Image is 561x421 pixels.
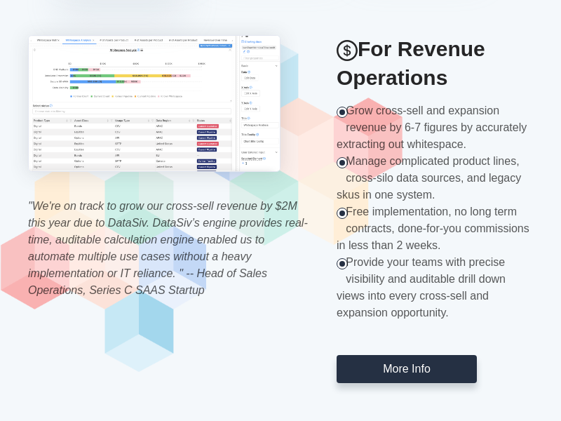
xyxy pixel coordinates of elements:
span: "We're on track to grow our cross-sell revenue by $2M this year due to DataSiv. DataSiv’s engine ... [28,200,308,296]
img: 0Fgywqd.png [28,35,280,172]
span: Provide your teams with precise visibility and auditable drill down views into every cross-sell a... [337,256,506,319]
button: More Info [337,355,477,383]
span: Grow cross-sell and expansion revenue by 6-7 figures by accurately extracting out whitespace. [337,105,527,150]
span: Manage complicated product lines, cross-silo data sources, and legacy skus in one system. [337,155,521,201]
h2: For Revenue Operations [337,35,533,92]
i: icon: dollar [337,40,358,61]
span: Free implementation, no long term contracts, done-for-you commissions in less than 2 weeks. [337,206,529,251]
